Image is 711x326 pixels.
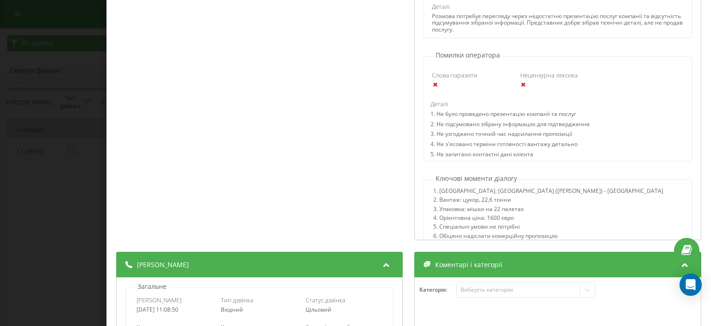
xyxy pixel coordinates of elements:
div: Open Intercom Messenger [680,274,702,296]
span: Деталі [432,2,450,11]
span: Цільовий [306,306,331,313]
div: 4. Орієнтовна ціна: 1600 євро [434,215,664,224]
div: 2. Вантаж: цукор, 22,6 тонни [434,197,664,205]
span: [PERSON_NAME] [137,296,181,304]
h4: Категорія : [420,287,457,293]
div: 3. Упаковка: мішки на 22 палетах [434,206,664,215]
div: Розмова потребує перегляду через недостатню презентацію послуг компанії та відсутність підсумуван... [432,13,684,33]
span: [PERSON_NAME] [137,260,189,269]
div: 1. [GEOGRAPHIC_DATA]: [GEOGRAPHIC_DATA] ([PERSON_NAME]) - [GEOGRAPHIC_DATA] [434,188,664,197]
div: [DATE] 11:08:50 [137,307,214,313]
div: Виберіть категорію [461,286,576,294]
span: Нецензурна лексика [520,71,578,79]
div: 3. Не узгоджено точний час надсилання пропозиції [431,130,590,141]
span: Статус дзвінка [306,296,345,304]
div: 4. Не з'ясовано терміни готовності вантажу детально [431,141,590,151]
span: Вхідний [221,306,243,313]
div: 5. Спеціальні умови не потрібні [434,224,664,232]
div: 5. Не запитано контактні дані клієнта [431,151,590,161]
span: Деталі [431,100,449,108]
p: Ключові моменти діалогу [434,174,520,183]
span: Слова паразити [432,71,478,79]
span: Тип дзвінка [221,296,254,304]
p: Загальне [135,282,169,291]
div: 2. Не підсумовано зібрану інформацію для підтвердження [431,121,590,131]
span: Коментарі і категорії [436,260,503,269]
div: 6. Обіцяно надіслати комерційну пропозицію [434,233,664,242]
p: Помилки оператора [434,51,503,60]
div: 1. Не було проведено презентацію компанії та послуг [431,110,590,121]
